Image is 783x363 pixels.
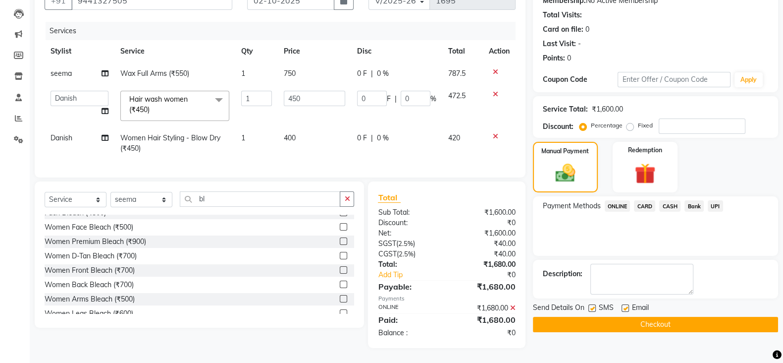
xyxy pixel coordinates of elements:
[430,94,436,104] span: %
[370,314,447,326] div: Paid:
[447,207,523,218] div: ₹1,600.00
[543,24,583,35] div: Card on file:
[533,317,778,332] button: Checkout
[45,222,133,233] div: Women Face Bleach (₹500)
[45,40,114,62] th: Stylist
[634,200,655,212] span: CARD
[45,280,134,290] div: Women Back Bleach (₹700)
[284,69,296,78] span: 750
[278,40,351,62] th: Price
[398,250,413,258] span: 2.5%
[180,191,340,207] input: Search or Scan
[378,295,515,303] div: Payments
[377,68,389,79] span: 0 %
[543,104,588,115] div: Service Total:
[114,40,235,62] th: Service
[241,69,245,78] span: 1
[447,239,523,249] div: ₹40.00
[447,328,523,338] div: ₹0
[370,281,447,293] div: Payable:
[543,121,574,132] div: Discount:
[543,53,565,63] div: Points:
[659,200,680,212] span: CASH
[592,104,623,115] div: ₹1,600.00
[543,10,582,20] div: Total Visits:
[734,72,763,87] button: Apply
[378,249,396,258] span: CGST
[387,94,391,104] span: F
[370,218,447,228] div: Discount:
[378,192,401,203] span: Total
[543,201,601,211] span: Payment Methods
[371,68,373,79] span: |
[605,200,630,212] span: ONLINE
[447,228,523,239] div: ₹1,600.00
[46,22,523,40] div: Services
[483,40,516,62] th: Action
[447,249,523,259] div: ₹40.00
[638,121,653,130] label: Fixed
[708,200,723,212] span: UPI
[585,24,589,35] div: 0
[370,270,459,280] a: Add Tip
[284,133,296,142] span: 400
[447,314,523,326] div: ₹1,680.00
[591,121,623,130] label: Percentage
[543,39,576,49] div: Last Visit:
[632,302,649,315] span: Email
[150,105,154,114] a: x
[447,218,523,228] div: ₹0
[578,39,581,49] div: -
[45,237,146,247] div: Women Premium Bleach (₹900)
[378,239,396,248] span: SGST
[129,95,188,114] span: Hair wash women (₹450)
[120,133,220,153] span: Women Hair Styling - Blow Dry (₹450)
[45,265,135,276] div: Women Front Bleach (₹700)
[370,207,447,218] div: Sub Total:
[351,40,442,62] th: Disc
[448,69,466,78] span: 787.5
[51,69,72,78] span: seema
[460,270,523,280] div: ₹0
[447,303,523,313] div: ₹1,680.00
[448,133,460,142] span: 420
[370,228,447,239] div: Net:
[628,161,662,186] img: _gift.svg
[370,239,447,249] div: ( )
[398,240,413,247] span: 2.5%
[533,302,584,315] span: Send Details On
[370,328,447,338] div: Balance :
[120,69,189,78] span: Wax Full Arms (₹550)
[51,133,72,142] span: Danish
[628,146,662,155] label: Redemption
[599,302,614,315] span: SMS
[370,259,447,270] div: Total:
[371,133,373,143] span: |
[549,162,581,184] img: _cash.svg
[684,200,704,212] span: Bank
[447,259,523,270] div: ₹1,680.00
[45,294,135,304] div: Women Arms Bleach (₹500)
[543,269,582,279] div: Description:
[235,40,278,62] th: Qty
[543,74,618,85] div: Coupon Code
[447,281,523,293] div: ₹1,680.00
[45,251,137,261] div: Women D-Tan Bleach (₹700)
[377,133,389,143] span: 0 %
[442,40,483,62] th: Total
[541,147,589,156] label: Manual Payment
[370,303,447,313] div: ONLINE
[357,133,367,143] span: 0 F
[618,72,731,87] input: Enter Offer / Coupon Code
[448,91,466,100] span: 472.5
[45,308,133,319] div: Women Legs Bleach (₹600)
[395,94,397,104] span: |
[357,68,367,79] span: 0 F
[567,53,571,63] div: 0
[241,133,245,142] span: 1
[370,249,447,259] div: ( )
